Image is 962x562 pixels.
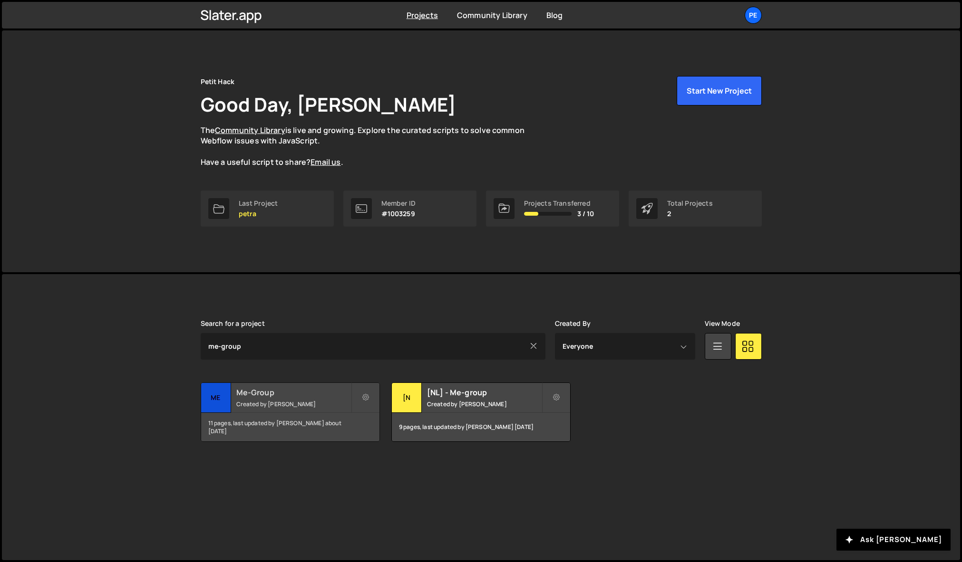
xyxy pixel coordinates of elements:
[239,210,278,218] p: petra
[427,400,542,408] small: Created by [PERSON_NAME]
[201,320,265,327] label: Search for a project
[391,382,571,442] a: [N [NL] - Me-group Created by [PERSON_NAME] 9 pages, last updated by [PERSON_NAME] [DATE]
[201,76,235,87] div: Petit Hack
[236,387,351,398] h2: Me-Group
[236,400,351,408] small: Created by [PERSON_NAME]
[201,383,231,413] div: Me
[457,10,527,20] a: Community Library
[392,383,422,413] div: [N
[381,210,416,218] p: #1003259
[667,200,713,207] div: Total Projects
[201,191,334,227] a: Last Project petra
[239,200,278,207] div: Last Project
[546,10,563,20] a: Blog
[407,10,438,20] a: Projects
[201,413,379,441] div: 11 pages, last updated by [PERSON_NAME] about [DATE]
[836,529,951,551] button: Ask [PERSON_NAME]
[201,333,545,360] input: Type your project...
[677,76,762,105] button: Start New Project
[381,200,416,207] div: Member ID
[555,320,591,327] label: Created By
[201,125,543,168] p: The is live and growing. Explore the curated scripts to solve common Webflow issues with JavaScri...
[745,7,762,24] a: Pe
[524,200,594,207] div: Projects Transferred
[201,91,457,117] h1: Good Day, [PERSON_NAME]
[215,125,285,135] a: Community Library
[311,157,340,167] a: Email us
[427,387,542,398] h2: [NL] - Me-group
[705,320,740,327] label: View Mode
[667,210,713,218] p: 2
[577,210,594,218] span: 3 / 10
[201,382,380,442] a: Me Me-Group Created by [PERSON_NAME] 11 pages, last updated by [PERSON_NAME] about [DATE]
[392,413,570,441] div: 9 pages, last updated by [PERSON_NAME] [DATE]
